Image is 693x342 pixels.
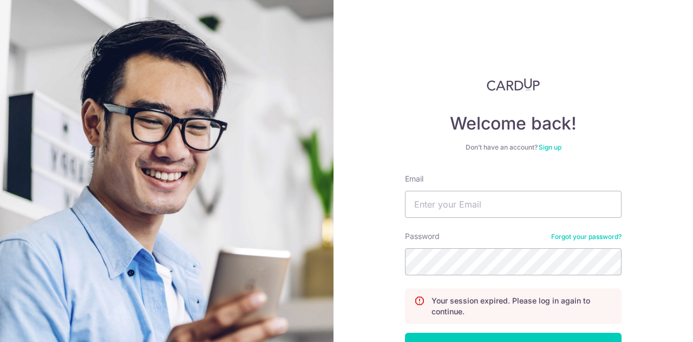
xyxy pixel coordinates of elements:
[432,295,612,317] p: Your session expired. Please log in again to continue.
[405,191,622,218] input: Enter your Email
[487,78,540,91] img: CardUp Logo
[405,113,622,134] h4: Welcome back!
[405,143,622,152] div: Don’t have an account?
[539,143,561,151] a: Sign up
[551,233,622,241] a: Forgot your password?
[405,231,440,242] label: Password
[405,173,423,184] label: Email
